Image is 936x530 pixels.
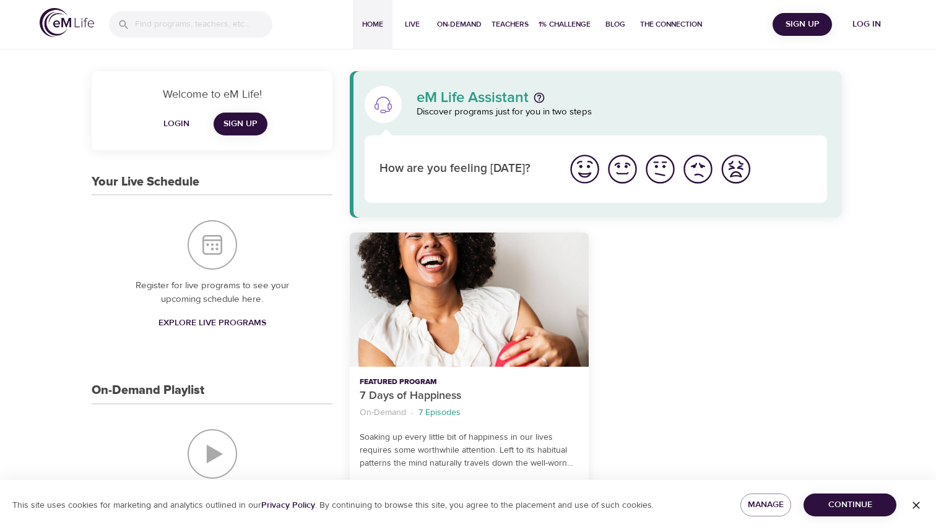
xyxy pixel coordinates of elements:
[373,95,393,114] img: eM Life Assistant
[92,383,204,398] h3: On-Demand Playlist
[773,13,832,36] button: Sign Up
[641,150,679,188] button: I'm feeling ok
[437,18,482,31] span: On-Demand
[360,377,578,388] p: Featured Program
[379,160,551,178] p: How are you feeling [DATE]?
[605,152,639,186] img: good
[135,11,272,38] input: Find programs, teachers, etc...
[566,150,604,188] button: I'm feeling great
[643,152,677,186] img: ok
[679,150,717,188] button: I'm feeling bad
[837,13,896,36] button: Log in
[719,152,753,186] img: worst
[360,406,406,419] p: On-Demand
[717,150,755,188] button: I'm feeling worst
[360,404,578,421] nav: breadcrumb
[600,18,630,31] span: Blog
[158,315,266,331] span: Explore Live Programs
[360,431,578,470] p: Soaking up every little bit of happiness in our lives requires some worthwhile attention. Left to...
[417,90,529,105] p: eM Life Assistant
[40,8,94,37] img: logo
[188,429,237,479] img: On-Demand Playlist
[397,18,427,31] span: Live
[116,279,308,307] p: Register for live programs to see your upcoming schedule here.
[813,497,886,513] span: Continue
[154,312,271,335] a: Explore Live Programs
[92,175,199,189] h3: Your Live Schedule
[778,17,827,32] span: Sign Up
[640,18,702,31] span: The Connection
[188,220,237,270] img: Your Live Schedule
[604,150,641,188] button: I'm feeling good
[223,116,258,132] span: Sign Up
[539,18,591,31] span: 1% Challenge
[740,494,791,516] button: Manage
[162,116,191,132] span: Login
[411,404,414,421] li: ·
[261,500,315,511] a: Privacy Policy
[157,113,196,135] button: Login
[418,406,461,419] p: 7 Episodes
[804,494,896,516] button: Continue
[360,388,578,404] p: 7 Days of Happiness
[358,18,388,31] span: Home
[750,497,781,513] span: Manage
[681,152,715,186] img: bad
[417,105,827,119] p: Discover programs just for you in two steps
[106,86,318,103] p: Welcome to eM Life!
[568,152,602,186] img: great
[350,233,588,367] button: 7 Days of Happiness
[492,18,529,31] span: Teachers
[214,113,267,135] a: Sign Up
[842,17,891,32] span: Log in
